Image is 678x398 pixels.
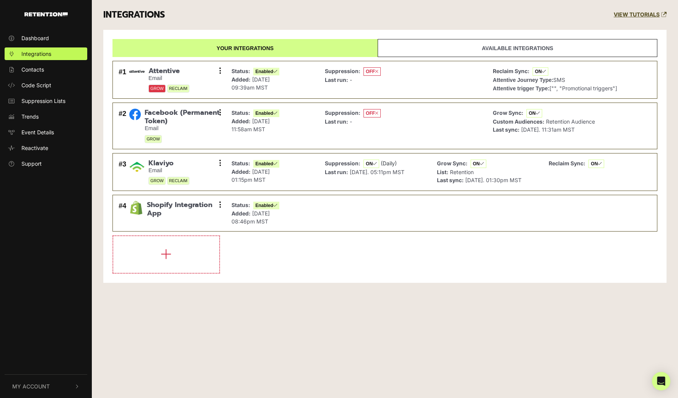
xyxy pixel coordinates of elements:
span: Code Script [21,81,51,89]
span: Enabled [253,202,279,209]
span: ON [363,160,379,168]
a: Event Details [5,126,87,139]
span: Dashboard [21,34,49,42]
a: Available integrations [378,39,657,57]
div: Open Intercom Messenger [652,372,670,390]
span: (Daily) [381,160,397,166]
strong: Attentive Journey Type: [493,77,553,83]
span: Reactivate [21,144,48,152]
span: ON [588,160,604,168]
strong: Suppression: [325,68,360,74]
strong: Added: [231,210,251,217]
strong: Attentive trigger Type: [493,85,549,91]
img: Attentive [129,70,145,73]
p: SMS ["", "Promotional triggers"] [493,67,617,93]
a: Suppression Lists [5,95,87,107]
h3: INTEGRATIONS [103,10,165,20]
strong: Reclaim Sync: [493,68,530,74]
div: #3 [119,159,126,185]
div: #2 [119,109,126,143]
div: #4 [119,201,126,225]
strong: Last run: [325,77,348,83]
span: GROW [148,177,166,185]
strong: Suppression: [325,160,360,166]
a: VIEW TUTORIALS [614,11,667,18]
span: [DATE]. 11:31am MST [521,126,575,133]
span: GROW [148,85,166,93]
strong: Last sync: [493,126,520,133]
strong: Status: [231,68,250,74]
span: Support [21,160,42,168]
strong: Added: [231,76,251,83]
span: [DATE]. 05:11pm MST [350,169,404,175]
small: Email [148,75,189,82]
img: Klaviyo [129,159,145,175]
a: Integrations [5,47,87,60]
span: ON [471,160,486,168]
a: Code Script [5,79,87,91]
strong: Status: [231,109,250,116]
span: Contacts [21,65,44,73]
div: #1 [119,67,126,93]
a: Support [5,157,87,170]
strong: Last run: [325,118,348,125]
span: RECLAIM [167,85,189,93]
img: Shopify Integration App [129,201,143,215]
span: - [350,118,352,125]
strong: Last sync: [437,177,464,183]
span: OFF [363,109,381,117]
span: Enabled [253,68,279,75]
strong: Status: [231,202,250,208]
span: Enabled [253,109,279,117]
span: Facebook (Permanent Token) [145,109,220,125]
a: Dashboard [5,32,87,44]
span: GROW [145,135,162,143]
span: My Account [12,382,50,390]
strong: Last run: [325,169,348,175]
span: OFF [363,67,381,76]
span: RECLAIM [167,177,189,185]
span: ON [526,109,542,117]
span: Shopify Integration App [147,201,220,217]
span: Attentive [148,67,189,75]
a: Contacts [5,63,87,76]
span: Integrations [21,50,51,58]
span: Trends [21,113,39,121]
a: Your integrations [112,39,378,57]
a: Trends [5,110,87,123]
strong: Status: [231,160,250,166]
span: Retention Audience [546,118,595,125]
span: Klaviyo [148,159,189,168]
span: [DATE] 09:39am MST [231,76,270,91]
span: Suppression Lists [21,97,65,105]
img: Retention.com [24,12,68,16]
a: Reactivate [5,142,87,154]
strong: Grow Sync: [437,160,468,166]
strong: Added: [231,118,251,124]
span: Event Details [21,128,54,136]
span: ON [533,67,548,76]
small: Email [148,167,189,174]
strong: Suppression: [325,109,360,116]
small: Email [145,125,220,132]
strong: List: [437,169,448,175]
span: Retention [450,169,474,175]
img: Facebook (Permanent Token) [129,109,141,120]
span: Enabled [253,160,279,168]
strong: Grow Sync: [493,109,523,116]
strong: Added: [231,168,251,175]
span: [DATE]. 01:30pm MST [465,177,522,183]
span: [DATE] 01:15pm MST [231,168,270,183]
strong: Reclaim Sync: [549,160,585,166]
strong: Custom Audiences: [493,118,544,125]
span: - [350,77,352,83]
button: My Account [5,375,87,398]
